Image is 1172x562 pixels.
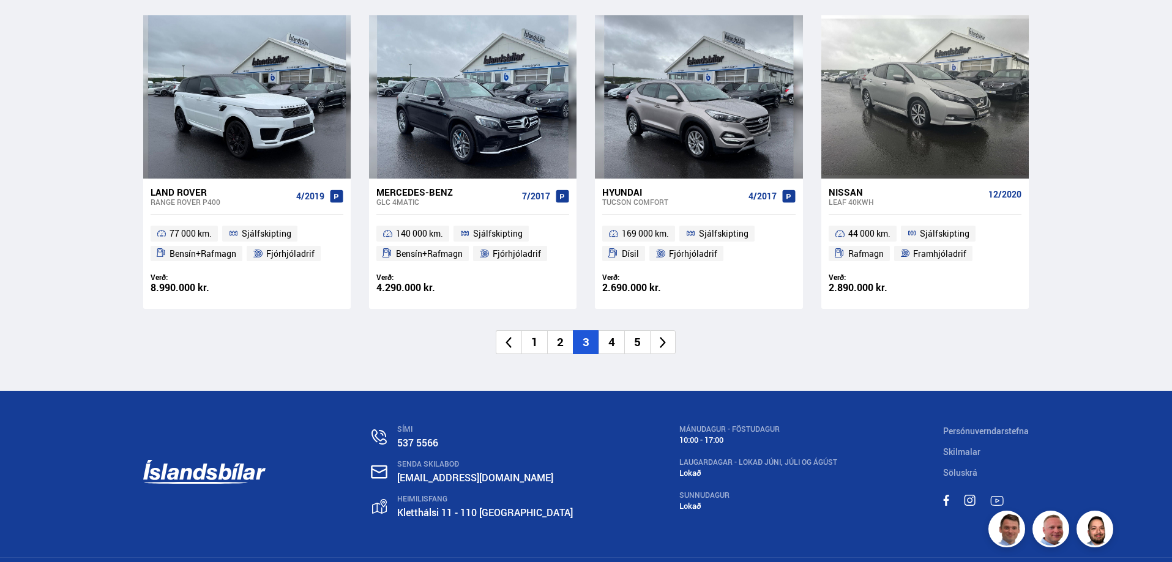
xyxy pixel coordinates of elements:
span: 4/2019 [296,191,324,201]
span: 7/2017 [522,191,550,201]
img: FbJEzSuNWCJXmdc-.webp [990,512,1027,549]
div: 10:00 - 17:00 [679,435,837,445]
span: 140 000 km. [396,226,443,241]
a: 537 5566 [397,436,438,449]
div: SÍMI [397,425,573,434]
div: Land Rover [151,187,291,198]
div: Lokað [679,501,837,511]
div: SUNNUDAGUR [679,491,837,500]
a: Hyundai Tucson COMFORT 4/2017 169 000 km. Sjálfskipting Dísil Fjórhjóladrif Verð: 2.690.000 kr. [595,179,802,309]
span: Sjálfskipting [473,226,523,241]
li: 4 [599,330,624,354]
div: Nissan [829,187,984,198]
span: Bensín+Rafmagn [170,246,236,261]
li: 3 [573,330,599,354]
div: HEIMILISFANG [397,495,573,503]
img: nhp88E3Fdnt1Opn2.png [1078,512,1115,549]
div: Range Rover P400 [151,198,291,206]
div: LAUGARDAGAR - Lokað Júni, Júli og Ágúst [679,458,837,467]
span: Fjórhjóladrif [493,246,541,261]
span: 77 000 km. [170,226,212,241]
div: Leaf 40KWH [829,198,984,206]
span: Dísil [622,246,639,261]
img: n0V2lOsqF3l1V2iz.svg [371,429,387,445]
a: Persónuverndarstefna [943,425,1029,437]
a: Skilmalar [943,446,980,457]
li: 5 [624,330,650,354]
div: Mercedes-Benz [376,187,517,198]
span: 169 000 km. [622,226,669,241]
div: Verð: [376,273,473,282]
img: gp4YpyYFnEr45R34.svg [372,499,387,514]
span: Sjálfskipting [699,226,748,241]
img: siFngHWaQ9KaOqBr.png [1034,512,1071,549]
span: Framhjóladrif [913,246,966,261]
div: GLC 4MATIC [376,198,517,206]
span: Sjálfskipting [242,226,291,241]
li: 2 [547,330,573,354]
div: 2.890.000 kr. [829,283,925,293]
div: Hyundai [602,187,743,198]
a: Nissan Leaf 40KWH 12/2020 44 000 km. Sjálfskipting Rafmagn Framhjóladrif Verð: 2.890.000 kr. [821,179,1029,309]
a: Söluskrá [943,467,977,478]
div: 2.690.000 kr. [602,283,699,293]
div: Verð: [151,273,247,282]
span: Rafmagn [848,246,884,261]
li: 1 [521,330,547,354]
div: 4.290.000 kr. [376,283,473,293]
div: 8.990.000 kr. [151,283,247,293]
a: Mercedes-Benz GLC 4MATIC 7/2017 140 000 km. Sjálfskipting Bensín+Rafmagn Fjórhjóladrif Verð: 4.29... [369,179,577,309]
span: Bensín+Rafmagn [396,246,463,261]
span: 4/2017 [748,191,777,201]
span: 44 000 km. [848,226,890,241]
div: Lokað [679,468,837,478]
a: Land Rover Range Rover P400 4/2019 77 000 km. Sjálfskipting Bensín+Rafmagn Fjórhjóladrif Verð: 8.... [143,179,351,309]
span: Sjálfskipting [920,226,969,241]
div: Tucson COMFORT [602,198,743,206]
span: Fjórhjóladrif [266,246,315,261]
div: Verð: [829,273,925,282]
div: Verð: [602,273,699,282]
a: Kletthálsi 11 - 110 [GEOGRAPHIC_DATA] [397,506,573,519]
button: Open LiveChat chat widget [10,5,47,42]
img: nHj8e-n-aHgjukTg.svg [371,465,387,479]
a: [EMAIL_ADDRESS][DOMAIN_NAME] [397,471,553,484]
div: MÁNUDAGUR - FÖSTUDAGUR [679,425,837,434]
span: 12/2020 [988,190,1021,199]
span: Fjórhjóladrif [669,246,717,261]
div: SENDA SKILABOÐ [397,460,573,468]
